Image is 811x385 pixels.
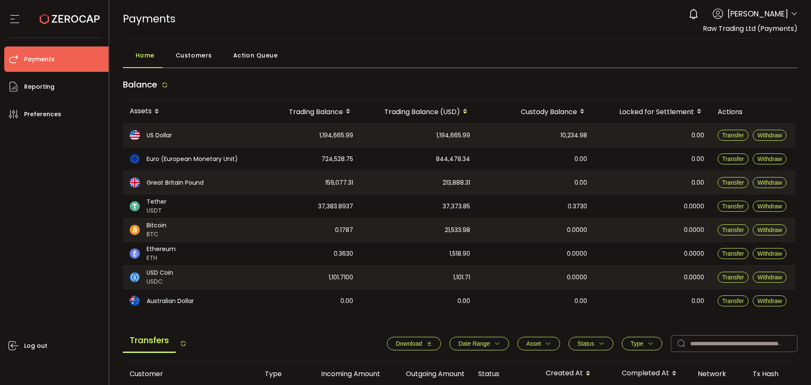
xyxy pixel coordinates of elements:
[335,225,353,235] span: 0.1787
[753,295,787,306] button: Withdraw
[757,250,782,257] span: Withdraw
[147,277,173,286] span: USDC
[130,201,140,211] img: usdt_portfolio.svg
[147,197,166,206] span: Tether
[561,131,587,140] span: 10,234.98
[233,47,278,64] span: Action Queue
[722,298,744,304] span: Transfer
[258,369,302,379] div: Type
[123,104,254,119] div: Assets
[147,254,176,262] span: ETH
[325,178,353,188] span: 159,077.31
[123,329,176,353] span: Transfers
[569,337,613,350] button: Status
[718,272,749,283] button: Transfer
[722,179,744,186] span: Transfer
[753,201,787,212] button: Withdraw
[574,296,587,306] span: 0.00
[753,130,787,141] button: Withdraw
[718,201,749,212] button: Transfer
[757,156,782,162] span: Withdraw
[449,249,470,259] span: 1,518.90
[631,340,643,347] span: Type
[130,130,140,140] img: usd_portfolio.svg
[443,202,470,211] span: 37,373.85
[130,225,140,235] img: btc_portfolio.svg
[567,273,587,282] span: 0.0000
[769,344,811,385] iframe: Chat Widget
[517,337,560,350] button: Asset
[453,273,470,282] span: 1,101.71
[147,230,166,239] span: BTC
[387,369,471,379] div: Outgoing Amount
[684,273,704,282] span: 0.0000
[757,298,782,304] span: Withdraw
[360,104,477,119] div: Trading Balance (USD)
[123,11,176,26] span: Payments
[757,203,782,210] span: Withdraw
[722,274,744,281] span: Transfer
[321,154,353,164] span: 724,528.75
[727,8,788,19] span: [PERSON_NAME]
[334,249,353,259] span: 0.3630
[622,337,662,350] button: Type
[684,249,704,259] span: 0.0000
[123,369,258,379] div: Customer
[136,47,155,64] span: Home
[703,24,797,33] span: Raw Trading Ltd (Payments)
[691,296,704,306] span: 0.00
[722,227,744,233] span: Transfer
[691,154,704,164] span: 0.00
[147,206,166,215] span: USDT
[757,227,782,233] span: Withdraw
[718,295,749,306] button: Transfer
[718,153,749,164] button: Transfer
[449,337,509,350] button: Date Range
[753,272,787,283] button: Withdraw
[753,177,787,188] button: Withdraw
[718,248,749,259] button: Transfer
[684,225,704,235] span: 0.0000
[24,340,47,352] span: Log out
[753,248,787,259] button: Withdraw
[436,154,470,164] span: 844,478.34
[130,296,140,306] img: aud_portfolio.svg
[387,337,441,350] button: Download
[684,202,704,211] span: 0.0000
[757,274,782,281] span: Withdraw
[147,178,204,187] span: Great Britain Pound
[471,369,539,379] div: Status
[753,153,787,164] button: Withdraw
[615,366,691,381] div: Completed At
[24,53,54,66] span: Payments
[526,340,541,347] span: Asset
[757,132,782,139] span: Withdraw
[340,296,353,306] span: 0.00
[302,369,387,379] div: Incoming Amount
[457,296,470,306] span: 0.00
[722,250,744,257] span: Transfer
[539,366,615,381] div: Created At
[147,221,166,230] span: Bitcoin
[436,131,470,140] span: 1,194,665.99
[176,47,212,64] span: Customers
[567,249,587,259] span: 0.0000
[123,79,157,90] span: Balance
[722,156,744,162] span: Transfer
[254,104,360,119] div: Trading Balance
[443,178,470,188] span: 213,888.31
[691,178,704,188] span: 0.00
[691,369,746,379] div: Network
[130,248,140,259] img: eth_portfolio.svg
[147,297,194,306] span: Australian Dollar
[130,177,140,188] img: gbp_portfolio.svg
[147,155,238,164] span: Euro (European Monetary Unit)
[24,108,61,120] span: Preferences
[130,272,140,282] img: usdc_portfolio.svg
[147,268,173,277] span: USD Coin
[577,340,594,347] span: Status
[24,81,54,93] span: Reporting
[318,202,353,211] span: 37,383.8937
[718,224,749,235] button: Transfer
